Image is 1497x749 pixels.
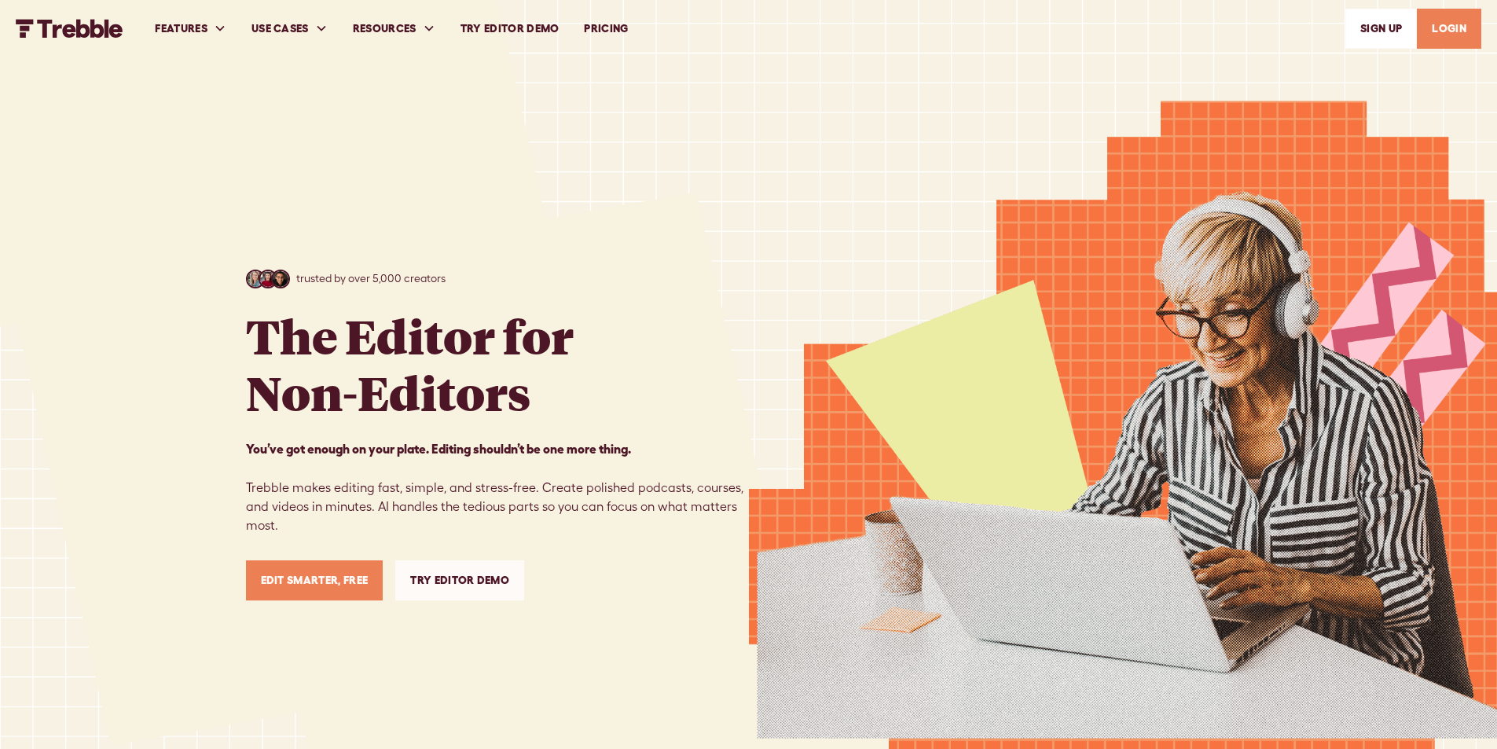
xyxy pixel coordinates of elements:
a: SIGn UP [1345,9,1417,49]
h1: The Editor for Non-Editors [246,307,574,420]
div: USE CASES [251,20,309,37]
a: Try Editor Demo [448,2,572,56]
a: Try Editor Demo [395,560,524,600]
div: USE CASES [239,2,340,56]
p: trusted by over 5,000 creators [296,270,446,287]
a: PRICING [571,2,640,56]
a: Edit Smarter, Free [246,560,383,600]
a: LOGIN [1417,9,1481,49]
div: FEATURES [142,2,239,56]
div: RESOURCES [340,2,448,56]
a: home [16,19,123,38]
div: RESOURCES [353,20,416,37]
p: Trebble makes editing fast, simple, and stress-free. Create polished podcasts, courses, and video... [246,439,749,535]
div: FEATURES [155,20,207,37]
img: Trebble FM Logo [16,19,123,38]
strong: You’ve got enough on your plate. Editing shouldn’t be one more thing. ‍ [246,442,631,456]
